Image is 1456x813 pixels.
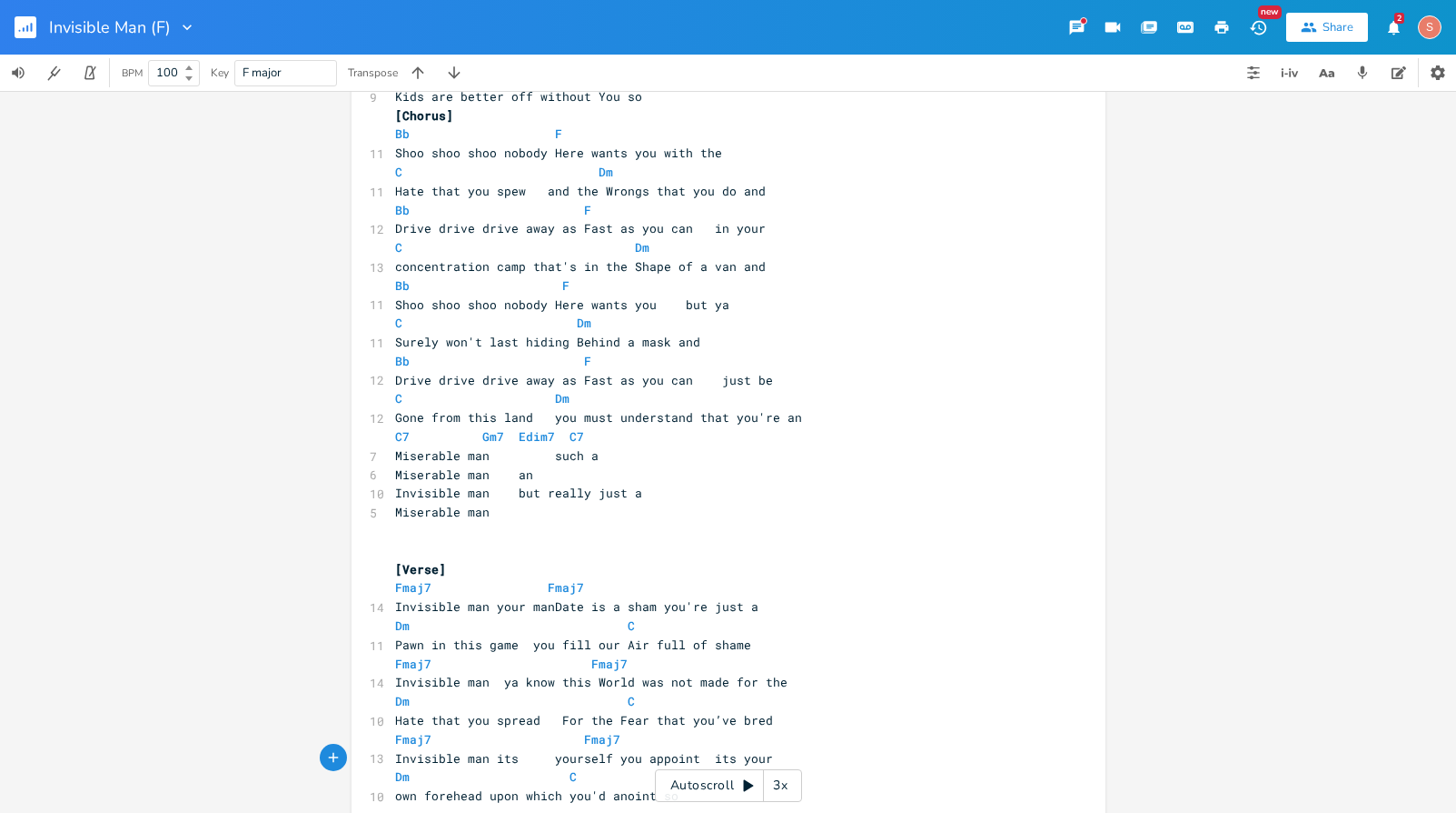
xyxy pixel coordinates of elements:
[395,656,431,672] span: Fmaj7
[591,656,628,672] span: Fmaj7
[482,428,504,445] span: Gm7
[243,65,282,81] span: F major
[395,145,722,161] span: Shoo shoo shoo nobody Here wants you with the
[395,788,678,804] span: own forehead upon which you'd anoint so
[395,485,642,501] span: Invisible man but really just a
[1418,15,1441,39] div: swvet34
[519,428,555,445] span: Edim7
[348,67,398,78] div: Transpose
[1375,11,1411,44] button: 2
[395,731,431,748] span: Fmaj7
[395,637,751,653] span: Pawn in this game you fill our Air full of shame
[395,750,773,767] span: Invisible man its yourself you appoint its your
[395,504,490,520] span: Miserable man
[395,447,599,464] span: Miserable man such a
[599,164,613,180] span: Dm
[395,693,410,709] span: Dm
[584,202,591,218] span: F
[395,372,773,388] span: Drive drive drive away as Fast as you can just be
[211,67,229,78] div: Key
[395,409,802,426] span: Gone from this land you must understand that you're an
[395,353,410,369] span: Bb
[395,467,533,483] span: Miserable man an
[548,579,584,596] span: Fmaj7
[1418,6,1441,48] button: S
[764,769,797,802] div: 3x
[584,731,620,748] span: Fmaj7
[395,315,402,331] span: C
[395,579,431,596] span: Fmaj7
[49,19,171,35] span: Invisible Man (F)
[1286,13,1368,42] button: Share
[577,315,591,331] span: Dm
[395,164,402,180] span: C
[395,674,787,690] span: Invisible man ya know this World was not made for the
[1394,13,1404,24] div: 2
[395,428,410,445] span: C7
[395,617,410,634] span: Dm
[395,277,410,294] span: Bb
[628,617,635,634] span: C
[655,769,802,802] div: Autoscroll
[395,202,410,218] span: Bb
[122,68,143,78] div: BPM
[628,693,635,709] span: C
[1258,5,1282,19] div: New
[395,183,766,199] span: Hate that you spew and the Wrongs that you do and
[1322,19,1353,35] div: Share
[555,390,570,406] span: Dm
[395,768,410,785] span: Dm
[395,220,766,236] span: Drive drive drive away as Fast as you can in your
[395,88,642,105] span: Kids are better off without You so
[635,239,649,256] span: Dm
[395,296,729,313] span: Shoo shoo shoo nobody Here wants you but ya
[395,239,402,256] span: C
[395,598,758,615] span: Invisible man your manDate is a sham you're just a
[562,277,570,294] span: F
[395,107,453,124] span: [Chorus]
[395,712,773,728] span: Hate that you spread For the Fear that you’ve bred
[395,334,700,350] span: Surely won't last hiding Behind a mask and
[555,125,562,142] span: F
[395,390,402,406] span: C
[395,258,766,275] span: concentration camp that's in the Shape of a van and
[584,353,591,369] span: F
[570,768,577,785] span: C
[1240,11,1276,44] button: New
[395,125,410,142] span: Bb
[395,561,446,577] span: [Verse]
[570,428,584,445] span: C7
